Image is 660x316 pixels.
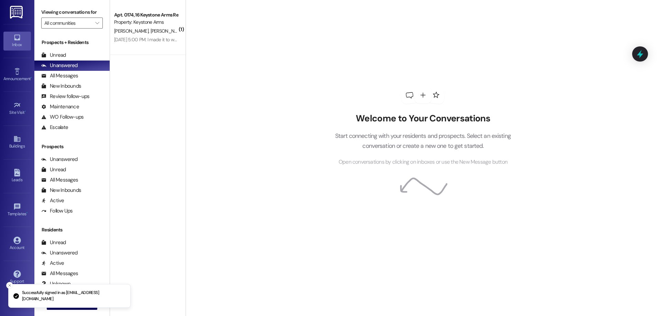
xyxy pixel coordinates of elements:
[3,235,31,253] a: Account
[41,176,78,184] div: All Messages
[114,28,151,34] span: [PERSON_NAME]
[3,133,31,152] a: Buildings
[41,166,66,173] div: Unread
[95,20,99,26] i: 
[3,201,31,219] a: Templates •
[114,11,178,19] div: Apt. 0174, 16 Keystone Arms Rental Community
[3,167,31,185] a: Leads
[41,113,84,121] div: WO Follow-ups
[41,52,66,59] div: Unread
[41,239,66,246] div: Unread
[26,210,27,215] span: •
[3,32,31,50] a: Inbox
[34,143,110,150] div: Prospects
[324,131,521,151] p: Start connecting with your residents and prospects. Select an existing conversation or create a n...
[41,103,79,110] div: Maintenance
[41,62,78,69] div: Unanswered
[41,83,81,90] div: New Inbounds
[41,187,81,194] div: New Inbounds
[114,36,181,43] div: [DATE] 5:00 PM: I made it to work.
[41,7,103,18] label: Viewing conversations for
[41,72,78,79] div: All Messages
[22,290,125,302] p: Successfully signed in as [EMAIL_ADDRESS][DOMAIN_NAME]
[41,249,78,257] div: Unanswered
[3,268,31,287] a: Support
[34,39,110,46] div: Prospects + Residents
[10,6,24,19] img: ResiDesk Logo
[41,207,73,215] div: Follow Ups
[44,18,92,29] input: All communities
[6,282,13,289] button: Close toast
[34,226,110,233] div: Residents
[41,270,78,277] div: All Messages
[150,28,185,34] span: [PERSON_NAME]
[41,93,89,100] div: Review follow-ups
[3,99,31,118] a: Site Visit •
[41,124,68,131] div: Escalate
[324,113,521,124] h2: Welcome to Your Conversations
[114,19,178,26] div: Property: Keystone Arms
[41,260,64,267] div: Active
[41,156,78,163] div: Unanswered
[31,75,32,80] span: •
[339,158,507,166] span: Open conversations by clicking on inboxes or use the New Message button
[25,109,26,114] span: •
[41,197,64,204] div: Active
